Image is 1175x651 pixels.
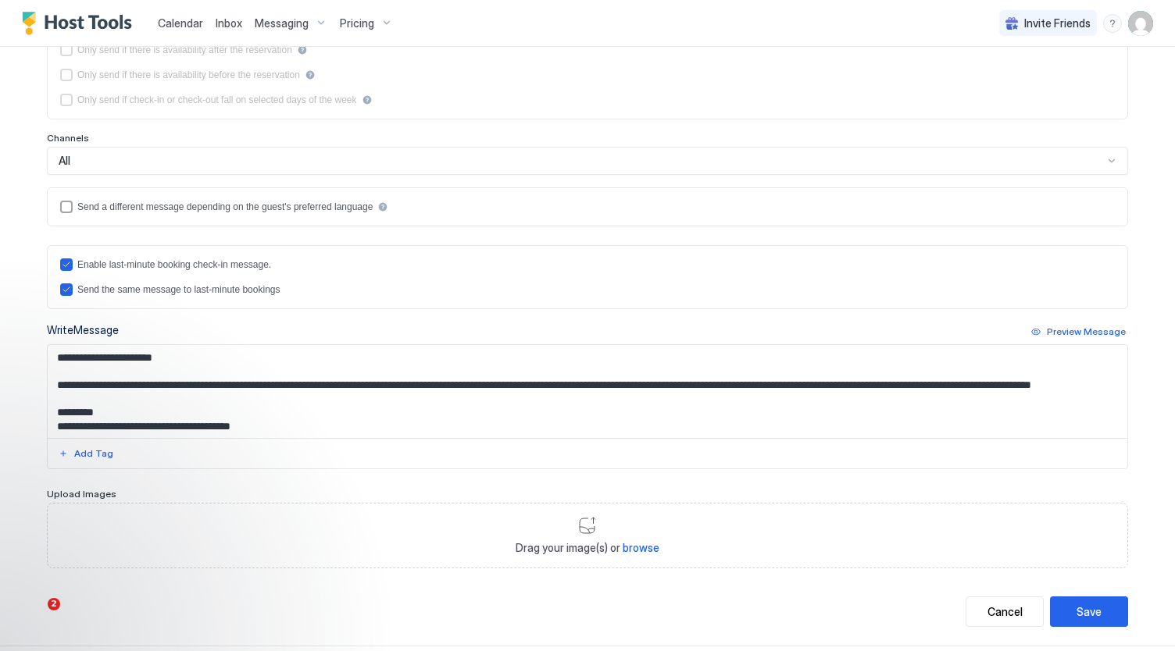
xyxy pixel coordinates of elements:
span: browse [623,541,659,554]
span: Messaging [255,16,309,30]
iframe: Intercom notifications message [12,500,324,609]
span: Pricing [340,16,374,30]
button: Preview Message [1029,322,1128,341]
div: Send a different message depending on the guest's preferred language [77,201,373,212]
div: Only send if there is availability after the reservation [77,44,292,55]
button: Add Tag [56,444,116,463]
span: Calendar [158,16,203,30]
div: Only send if there is availability before the reservation [77,69,300,80]
div: Preview Message [1047,325,1126,339]
a: Inbox [216,15,242,31]
button: Cancel [966,596,1044,627]
div: Add Tag [74,446,113,461]
div: lastMinuteMessageIsTheSame [60,283,1115,296]
span: All [59,154,70,168]
span: Inbox [216,16,242,30]
textarea: Input Field [48,345,1128,438]
div: User profile [1128,11,1153,36]
div: Only send if check-in or check-out fall on selected days of the week [77,94,357,105]
div: isLimited [60,94,1115,106]
div: Save [1077,603,1102,620]
span: Upload Images [47,488,116,500]
span: 2 [48,598,60,610]
div: beforeReservation [60,69,1115,81]
a: Calendar [158,15,203,31]
div: lastMinuteMessageEnabled [60,258,1115,271]
div: Send the same message to last-minute bookings [77,284,280,295]
span: Channels [47,132,89,144]
div: Write Message [47,322,119,338]
a: Host Tools Logo [22,12,139,35]
span: Drag your image(s) or [516,541,659,555]
div: afterReservation [60,44,1115,56]
div: menu [1103,14,1122,33]
iframe: Intercom live chat [16,598,53,635]
div: Cancel [987,603,1023,620]
div: languagesEnabled [60,201,1115,213]
div: Enable last-minute booking check-in message. [77,259,271,270]
button: Save [1050,596,1128,627]
span: Invite Friends [1024,16,1091,30]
